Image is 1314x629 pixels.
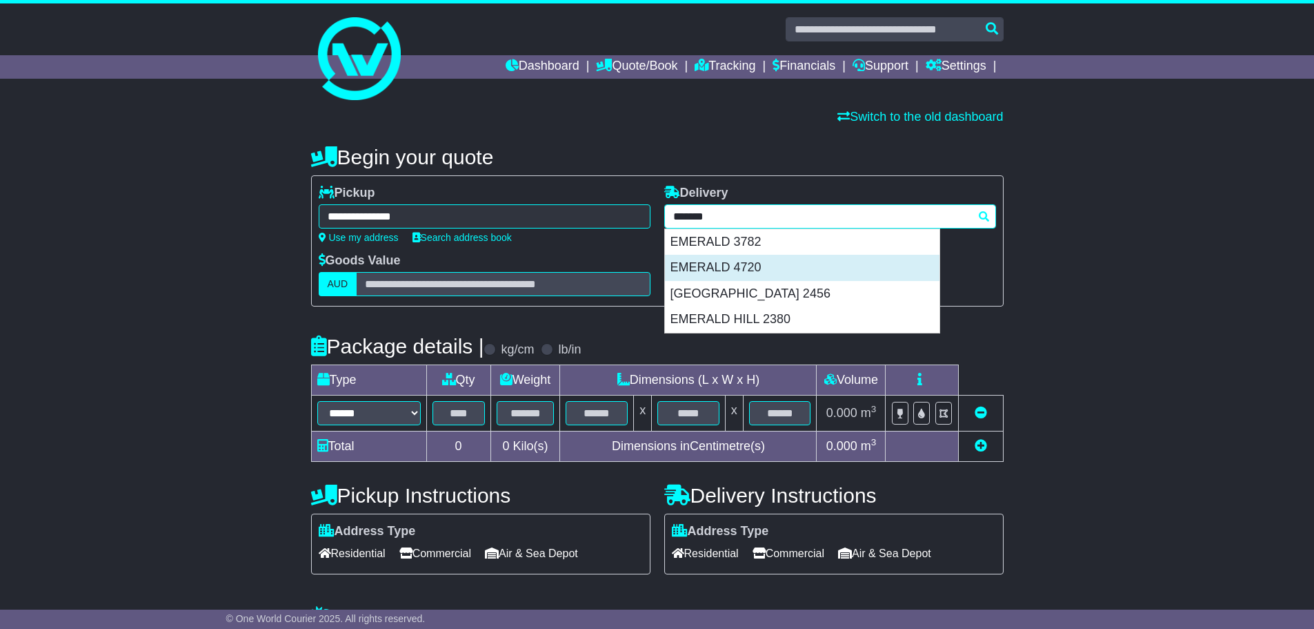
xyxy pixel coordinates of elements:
[558,342,581,358] label: lb/in
[817,365,886,396] td: Volume
[560,365,817,396] td: Dimensions (L x W x H)
[975,406,987,420] a: Remove this item
[311,432,426,462] td: Total
[311,146,1004,168] h4: Begin your quote
[319,232,399,243] a: Use my address
[319,272,357,296] label: AUD
[560,432,817,462] td: Dimensions in Centimetre(s)
[399,543,471,564] span: Commercial
[426,365,490,396] td: Qty
[853,55,908,79] a: Support
[490,432,560,462] td: Kilo(s)
[311,484,650,507] h4: Pickup Instructions
[861,439,877,453] span: m
[926,55,986,79] a: Settings
[412,232,512,243] a: Search address book
[672,524,769,539] label: Address Type
[485,543,578,564] span: Air & Sea Depot
[672,543,739,564] span: Residential
[506,55,579,79] a: Dashboard
[596,55,677,79] a: Quote/Book
[826,406,857,420] span: 0.000
[695,55,755,79] a: Tracking
[664,204,996,229] typeahead: Please provide city
[753,543,824,564] span: Commercial
[311,335,484,358] h4: Package details |
[502,439,509,453] span: 0
[501,342,534,358] label: kg/cm
[773,55,835,79] a: Financials
[826,439,857,453] span: 0.000
[634,396,652,432] td: x
[871,404,877,414] sup: 3
[226,613,426,624] span: © One World Courier 2025. All rights reserved.
[319,524,416,539] label: Address Type
[975,439,987,453] a: Add new item
[319,253,401,269] label: Goods Value
[319,186,375,201] label: Pickup
[319,543,386,564] span: Residential
[311,606,1004,628] h4: Warranty & Insurance
[861,406,877,420] span: m
[665,255,939,281] div: EMERALD 4720
[665,307,939,333] div: EMERALD HILL 2380
[311,365,426,396] td: Type
[871,437,877,447] sup: 3
[664,186,728,201] label: Delivery
[490,365,560,396] td: Weight
[838,543,931,564] span: Air & Sea Depot
[426,432,490,462] td: 0
[665,281,939,307] div: [GEOGRAPHIC_DATA] 2456
[837,110,1003,124] a: Switch to the old dashboard
[664,484,1004,507] h4: Delivery Instructions
[665,229,939,255] div: EMERALD 3782
[725,396,743,432] td: x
